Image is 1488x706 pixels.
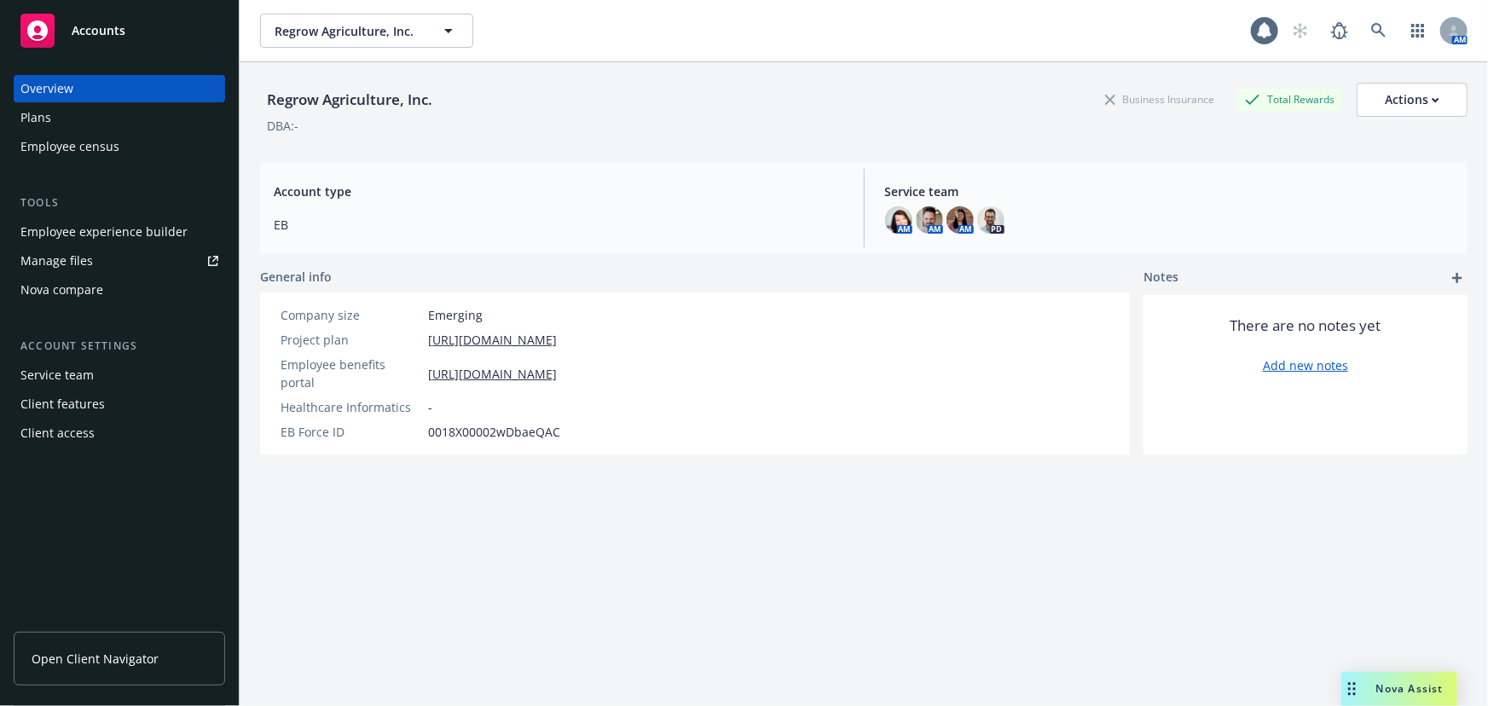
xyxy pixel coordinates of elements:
div: Tools [14,194,225,211]
div: Drag to move [1341,672,1363,706]
a: Start snowing [1283,14,1317,48]
div: Project plan [281,331,421,349]
span: General info [260,268,332,286]
button: Actions [1357,83,1468,117]
a: Plans [14,104,225,131]
a: Client features [14,391,225,418]
div: Plans [20,104,51,131]
a: Employee experience builder [14,218,225,246]
a: Accounts [14,7,225,55]
div: Employee experience builder [20,218,188,246]
div: EB Force ID [281,423,421,441]
div: Client features [20,391,105,418]
span: Open Client Navigator [32,650,159,668]
a: Manage files [14,247,225,275]
a: [URL][DOMAIN_NAME] [428,365,557,383]
img: photo [947,206,974,234]
a: Add new notes [1263,356,1348,374]
div: Employee census [20,133,119,160]
div: Nova compare [20,276,103,304]
span: Regrow Agriculture, Inc. [275,22,422,40]
a: Client access [14,420,225,447]
div: Regrow Agriculture, Inc. [260,89,439,111]
a: Service team [14,362,225,389]
div: Employee benefits portal [281,356,421,391]
span: Account type [274,182,843,200]
span: Notes [1144,268,1178,288]
span: Emerging [428,306,483,324]
div: Client access [20,420,95,447]
a: Switch app [1401,14,1435,48]
span: Accounts [72,24,125,38]
a: add [1447,268,1468,288]
span: 0018X00002wDbaeQAC [428,423,560,441]
span: There are no notes yet [1230,315,1381,336]
span: Service team [885,182,1455,200]
a: [URL][DOMAIN_NAME] [428,331,557,349]
span: - [428,398,432,416]
a: Nova compare [14,276,225,304]
div: Business Insurance [1097,89,1223,110]
img: photo [885,206,912,234]
button: Nova Assist [1341,672,1457,706]
div: Actions [1385,84,1439,116]
div: Manage files [20,247,93,275]
button: Regrow Agriculture, Inc. [260,14,473,48]
img: photo [916,206,943,234]
div: Account settings [14,338,225,355]
span: EB [274,216,843,234]
div: Service team [20,362,94,389]
div: DBA: - [267,117,298,135]
div: Total Rewards [1236,89,1343,110]
div: Healthcare Informatics [281,398,421,416]
img: photo [977,206,1005,234]
a: Overview [14,75,225,102]
div: Overview [20,75,73,102]
span: Nova Assist [1376,681,1444,696]
a: Employee census [14,133,225,160]
div: Company size [281,306,421,324]
a: Report a Bug [1323,14,1357,48]
a: Search [1362,14,1396,48]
